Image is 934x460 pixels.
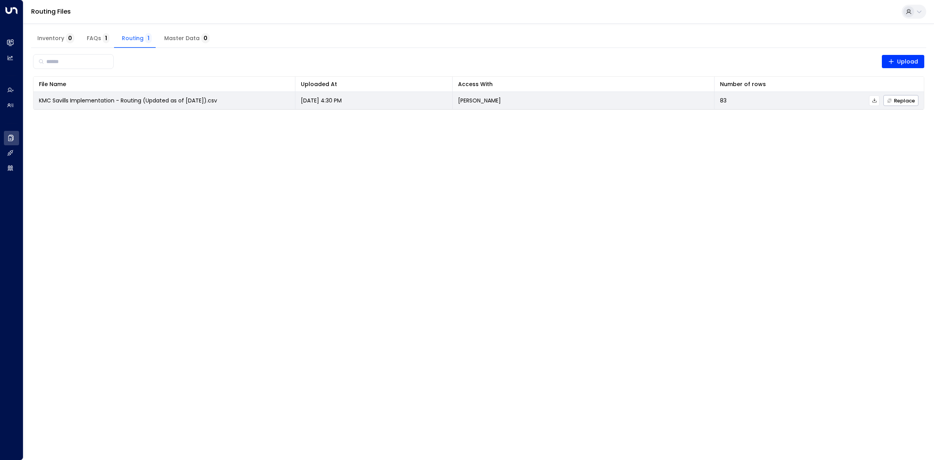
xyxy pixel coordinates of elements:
div: Number of rows [720,79,918,89]
p: [PERSON_NAME] [458,97,501,104]
button: Upload [882,55,925,68]
button: Replace [883,95,918,106]
div: Uploaded At [301,79,337,89]
span: Routing [122,35,152,42]
div: Uploaded At [301,79,447,89]
div: File Name [39,79,66,89]
a: Routing Files [31,7,71,16]
span: Master Data [164,35,210,42]
span: 0 [66,33,74,43]
p: [DATE] 4:30 PM [301,97,342,104]
span: KMC Savills Implementation - Routing (Updated as of [DATE]).csv [39,97,217,104]
span: Upload [888,57,918,67]
span: Inventory [37,35,74,42]
span: 83 [720,97,727,104]
span: 0 [201,33,210,43]
div: Access With [458,79,709,89]
span: Replace [887,98,915,103]
div: Number of rows [720,79,766,89]
span: 1 [103,33,109,43]
span: FAQs [87,35,109,42]
div: File Name [39,79,290,89]
span: 1 [145,33,152,43]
